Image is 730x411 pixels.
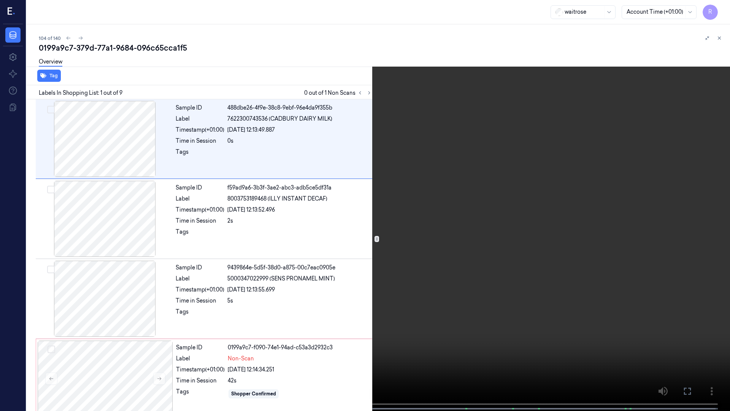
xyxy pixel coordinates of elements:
[227,217,372,225] div: 2s
[176,126,224,134] div: Timestamp (+01:00)
[176,195,224,203] div: Label
[39,35,61,41] span: 104 of 140
[176,366,225,374] div: Timestamp (+01:00)
[176,115,224,123] div: Label
[37,70,61,82] button: Tag
[176,217,224,225] div: Time in Session
[176,264,224,272] div: Sample ID
[176,148,224,160] div: Tags
[176,286,224,294] div: Timestamp (+01:00)
[304,88,374,97] span: 0 out of 1 Non Scans
[176,184,224,192] div: Sample ID
[228,366,372,374] div: [DATE] 12:14:34.251
[231,390,276,397] div: Shopper Confirmed
[227,137,372,145] div: 0s
[47,266,55,273] button: Select row
[47,106,55,113] button: Select row
[39,58,62,67] a: Overview
[227,275,335,283] span: 5000347022999 (SENS PRONAMEL MINT)
[703,5,718,20] button: R
[176,104,224,112] div: Sample ID
[176,308,224,320] div: Tags
[48,346,55,353] button: Select row
[176,344,225,352] div: Sample ID
[176,297,224,305] div: Time in Session
[39,89,122,97] span: Labels In Shopping List: 1 out of 9
[228,344,372,352] div: 0199a9c7-f090-74e1-94ad-c53a3d2932c3
[176,355,225,363] div: Label
[176,228,224,240] div: Tags
[176,388,225,400] div: Tags
[227,286,372,294] div: [DATE] 12:13:55.699
[227,206,372,214] div: [DATE] 12:13:52.496
[227,184,372,192] div: f59ad9a6-3b3f-3ae2-abc3-adb5ce5df31a
[176,377,225,385] div: Time in Session
[176,206,224,214] div: Timestamp (+01:00)
[228,355,254,363] span: Non-Scan
[227,126,372,134] div: [DATE] 12:13:49.887
[176,137,224,145] div: Time in Session
[39,43,724,53] div: 0199a9c7-379d-77a1-9684-096c65cca1f5
[228,377,372,385] div: 42s
[47,186,55,193] button: Select row
[227,264,372,272] div: 9439864e-5d5f-38d0-a875-00c7eac0905e
[227,195,327,203] span: 8003753189468 (ILLY INSTANT DECAF)
[227,115,332,123] span: 7622300743536 (CADBURY DAIRY MILK)
[227,297,372,305] div: 5s
[227,104,372,112] div: 488dbe26-4f9e-38c8-9ebf-96e4da9f355b
[176,275,224,283] div: Label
